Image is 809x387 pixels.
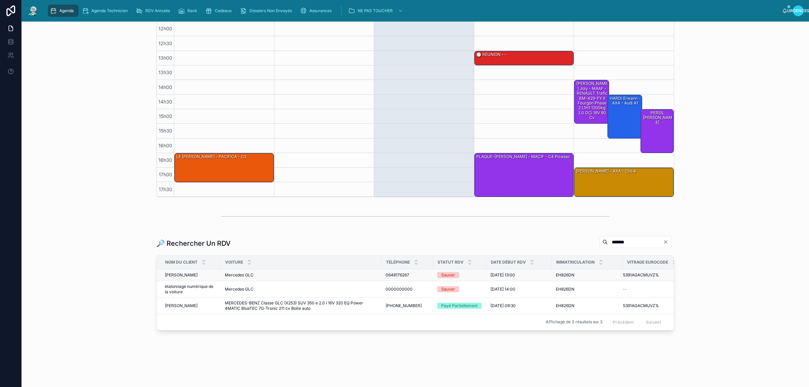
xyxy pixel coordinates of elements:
[159,186,172,192] font: 17h30
[556,272,619,278] a: EH826DN
[576,169,636,174] font: [PERSON_NAME] - AXA - Clio 4
[556,272,574,277] font: EH826DN
[476,154,570,159] font: PLAQUE-[PERSON_NAME] - MACIF - C4 Picasso
[158,26,172,31] font: 12h00
[165,284,214,294] font: étalonnage numérique de la voiture
[475,51,574,65] div: 🕒 RÉUNION - -
[165,260,198,265] font: Nom du client
[145,8,170,13] span: RDV Annulés
[358,8,393,13] span: NE PAS TOUCHER
[490,303,516,308] font: [DATE] 09:30
[158,157,172,163] font: 16h30
[386,260,410,265] font: Téléphone
[203,5,237,17] a: Cadeaux
[576,81,608,120] font: [PERSON_NAME] joly - MAAF - RENAULT Trafic BM-429-FY II Fourgon Phase 2 L1H1 1200kg 2.0 dCi 16V 9...
[623,272,659,277] font: 5391AGACMUVZ1L
[165,303,217,308] a: [PERSON_NAME]
[165,272,217,278] a: [PERSON_NAME]
[556,287,574,292] font: EH826DN
[386,272,409,277] font: 0648176267
[187,8,197,13] span: Rack
[574,168,673,197] div: [PERSON_NAME] - AXA - Clio 4
[159,113,172,119] font: 15h00
[215,8,232,13] span: Cadeaux
[249,8,292,13] span: Dossiers Non Envoyés
[158,55,172,61] font: 13h00
[574,80,608,123] div: [PERSON_NAME] joly - MAAF - RENAULT Trafic BM-429-FY II Fourgon Phase 2 L1H1 1200kg 2.0 dCi 16V 9...
[44,3,782,18] div: contenu déroulant
[623,303,659,308] font: 5391AGACMUVZ1L
[225,272,253,277] font: Mercedes GLC
[386,287,429,292] a: 0000000000
[608,95,642,138] div: HARDI Erwann - AXA - Audi A1
[386,272,429,278] a: 0648176267
[159,172,172,177] font: 17h00
[346,5,406,17] a: NE PAS TOUCHER
[623,287,675,292] a: --
[225,260,243,265] font: Voiture
[176,5,202,17] a: Rack
[158,143,172,148] font: 16h00
[175,153,274,182] div: LE [PERSON_NAME] - PACIFICA - C3
[225,300,364,311] font: MERCEDES-BENZ Classe GLC (X253) SUV 350 e 2.0 i 16V 320 EQ Power 4MATIC BlueTEC 7G-Tronic 211 cv ...
[441,287,455,292] font: Sauver
[437,303,482,309] a: Payé Partiellement
[556,303,574,308] font: EH826DN
[556,287,619,292] a: EH826DN
[225,300,378,311] a: MERCEDES-BENZ Classe GLC (X253) SUV 350 e 2.0 i 16V 320 EQ Power 4MATIC BlueTEC 7G-Tronic 211 cv ...
[158,99,172,105] font: 14h30
[238,5,297,17] a: Dossiers Non Envoyés
[623,303,675,308] a: 5391AGACMUVZ1L
[556,260,595,265] font: Immatriculation
[80,5,132,17] a: Agenda Technicien
[48,5,79,17] a: Agenda
[491,260,526,265] font: Date Début RDV
[490,272,515,277] font: [DATE] 13:00
[386,287,413,292] font: 0000000000
[386,303,429,308] a: [PHONE_NUMBER]
[134,5,175,17] a: RDV Annulés
[158,84,172,90] font: 14h00
[225,272,378,278] a: Mercedes GLC
[165,272,198,277] font: [PERSON_NAME]
[165,284,217,295] a: étalonnage numérique de la voiture
[663,239,671,245] button: Clair
[27,5,39,16] img: Logo de l'application
[623,272,675,278] a: 5391AGACMUVZ1L
[225,287,253,292] font: Mercedes GLC
[490,272,548,278] a: [DATE] 13:00
[490,287,548,292] a: [DATE] 14:00
[309,8,332,13] span: Assurances
[546,319,603,324] font: Affichage de 3 résultats sur 3
[176,154,246,159] font: LE [PERSON_NAME] - PACIFICA - C3
[441,272,455,277] font: Sauver
[610,96,641,106] font: HARDI Erwann - AXA - Audi A1
[158,40,172,46] font: 12h30
[475,153,574,197] div: PLAQUE-[PERSON_NAME] - MACIF - C4 Picasso
[641,110,673,153] div: PERSIL [PERSON_NAME]
[165,303,198,308] font: [PERSON_NAME]
[59,8,74,13] span: Agenda
[437,286,482,292] a: Sauver
[158,69,172,75] font: 13h30
[476,52,507,57] font: 🕒 RÉUNION - -
[556,303,619,308] a: EH826DN
[441,303,478,308] font: Payé Partiellement
[91,8,128,13] span: Agenda Technicien
[298,5,336,17] a: Assurances
[623,287,627,292] font: --
[438,260,463,265] font: Statut RDV
[627,260,668,265] font: Vitrage Eurocode
[643,110,672,125] font: PERSIL [PERSON_NAME]
[156,239,231,247] font: 🔎 Rechercher Un RDV
[490,287,515,292] font: [DATE] 14:00
[386,303,422,308] font: [PHONE_NUMBER]
[225,287,378,292] a: Mercedes GLC
[437,272,482,278] a: Sauver
[490,303,548,308] a: [DATE] 09:30
[159,128,172,133] font: 15h30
